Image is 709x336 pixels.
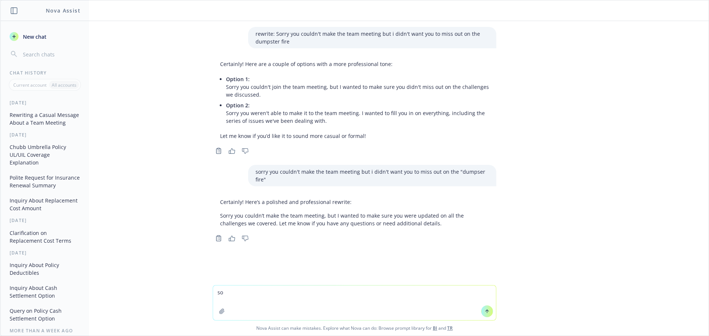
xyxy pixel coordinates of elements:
[7,227,83,247] button: Clarification on Replacement Cost Terms
[220,212,489,227] p: Sorry you couldn’t make the team meeting, but I wanted to make sure you were updated on all the c...
[7,109,83,129] button: Rewriting a Casual Message About a Team Meeting
[220,132,489,140] p: Let me know if you’d like it to sound more casual or formal!
[433,325,437,331] a: BI
[52,82,76,88] p: All accounts
[226,102,250,109] span: Option 2:
[3,321,706,336] span: Nova Assist can make mistakes. Explore what Nova can do: Browse prompt library for and
[1,328,89,334] div: More than a week ago
[13,82,47,88] p: Current account
[1,70,89,76] div: Chat History
[7,259,83,279] button: Inquiry About Policy Deductibles
[21,49,80,59] input: Search chats
[239,146,251,156] button: Thumbs down
[1,100,89,106] div: [DATE]
[447,325,453,331] a: TR
[213,285,496,320] textarea: so
[7,194,83,214] button: Inquiry About Replacement Cost Amount
[1,217,89,224] div: [DATE]
[215,148,222,154] svg: Copy to clipboard
[7,30,83,43] button: New chat
[7,141,83,169] button: Chubb Umbrella Policy UL/UIL Coverage Explanation
[7,172,83,191] button: Polite Request for Insurance Renewal Summary
[1,250,89,256] div: [DATE]
[226,101,489,125] p: Sorry you weren't able to make it to the team meeting. I wanted to fill you in on everything, inc...
[256,30,489,45] p: rewrite: Sorry you couldn't make the team meeting but i didn't want you to miss out on the dumpst...
[226,75,489,98] p: Sorry you couldn't join the team meeting, but I wanted to make sure you didn't miss out on the ch...
[220,60,489,68] p: Certainly! Here are a couple of options with a more professional tone:
[239,233,251,243] button: Thumbs down
[226,76,250,83] span: Option 1:
[256,168,489,183] p: sorry you couldn't make the team meeting but i didn't want you to miss out on the "dumpser fire"
[220,198,489,206] p: Certainly! Here’s a polished and professional rewrite:
[7,282,83,302] button: Inquiry About Cash Settlement Option
[215,235,222,242] svg: Copy to clipboard
[1,132,89,138] div: [DATE]
[46,7,81,14] h1: Nova Assist
[7,305,83,325] button: Query on Policy Cash Settlement Option
[21,33,47,41] span: New chat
